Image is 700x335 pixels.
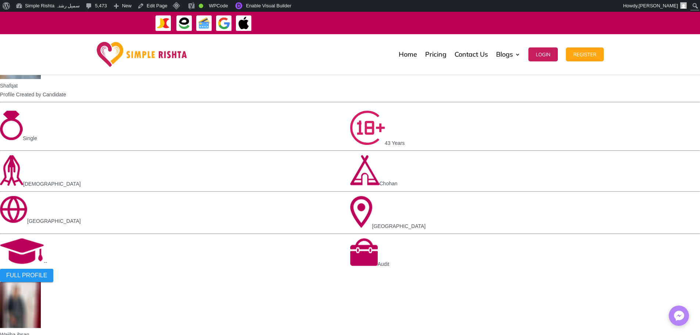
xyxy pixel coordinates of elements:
img: EasyPaisa-icon [176,15,193,32]
img: Credit Cards [196,15,212,32]
a: Blogs [496,36,520,73]
a: Contact Us [455,36,488,73]
a: Login [528,36,558,73]
span: [GEOGRAPHIC_DATA] [27,218,81,224]
span: [GEOGRAPHIC_DATA] [372,223,426,229]
span: [PERSON_NAME] [639,3,678,8]
img: GooglePay-icon [216,15,232,32]
span: [DEMOGRAPHIC_DATA] [23,181,81,187]
span: Chohan [380,181,398,186]
div: Good [199,4,203,8]
span: 43 Years [385,140,405,146]
a: Register [566,36,604,73]
button: Login [528,47,558,61]
img: ApplePay-icon [236,15,252,32]
button: Register [566,47,604,61]
span: Single [23,135,37,141]
span: -- [44,259,47,265]
img: Messenger [672,309,686,323]
span: FULL PROFILE [6,272,47,279]
a: Home [399,36,417,73]
a: Pricing [425,36,446,73]
img: JazzCash-icon [155,15,172,32]
span: Audit [378,261,390,267]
